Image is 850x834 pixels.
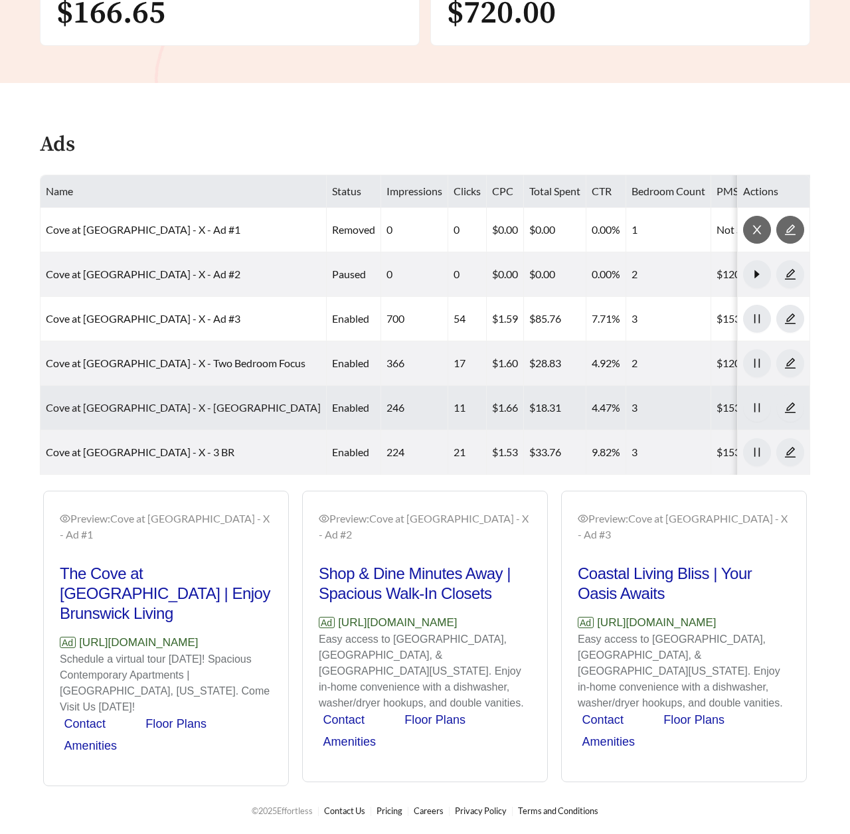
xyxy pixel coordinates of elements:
[518,805,598,816] a: Terms and Conditions
[487,252,524,297] td: $0.00
[586,386,626,430] td: 4.47%
[578,631,790,711] p: Easy access to [GEOGRAPHIC_DATA], [GEOGRAPHIC_DATA], & [GEOGRAPHIC_DATA][US_STATE]. Enjoy in-home...
[404,713,466,726] a: Floor Plans
[327,175,381,208] th: Status
[578,614,790,631] p: [URL][DOMAIN_NAME]
[46,401,321,414] a: Cove at [GEOGRAPHIC_DATA] - X - [GEOGRAPHIC_DATA]
[487,386,524,430] td: $1.66
[332,446,369,458] span: enabled
[524,208,586,252] td: $0.00
[711,430,831,475] td: $1530
[324,805,365,816] a: Contact Us
[323,735,376,748] a: Amenities
[626,252,711,297] td: 2
[46,223,240,236] a: Cove at [GEOGRAPHIC_DATA] - X - Ad #1
[578,511,790,542] div: Preview: Cove at [GEOGRAPHIC_DATA] - X - Ad #3
[777,357,804,369] span: edit
[626,175,711,208] th: Bedroom Count
[776,438,804,466] button: edit
[492,185,513,197] span: CPC
[332,268,366,280] span: paused
[319,511,531,542] div: Preview: Cove at [GEOGRAPHIC_DATA] - X - Ad #2
[448,341,487,386] td: 17
[626,430,711,475] td: 3
[744,357,770,369] span: pause
[448,175,487,208] th: Clicks
[46,446,234,458] a: Cove at [GEOGRAPHIC_DATA] - X - 3 BR
[448,252,487,297] td: 0
[60,513,70,524] span: eye
[332,357,369,369] span: enabled
[711,175,831,208] th: PMS/Scraper Unit Price
[744,446,770,458] span: pause
[455,805,507,816] a: Privacy Policy
[64,717,106,730] a: Contact
[381,208,448,252] td: 0
[487,297,524,341] td: $1.59
[332,401,369,414] span: enabled
[586,208,626,252] td: 0.00%
[319,631,531,711] p: Easy access to [GEOGRAPHIC_DATA], [GEOGRAPHIC_DATA], & [GEOGRAPHIC_DATA][US_STATE]. Enjoy in-home...
[776,394,804,422] button: edit
[711,297,831,341] td: $1530
[743,349,771,377] button: pause
[586,341,626,386] td: 4.92%
[777,446,804,458] span: edit
[319,564,531,604] h2: Shop & Dine Minutes Away | Spacious Walk-In Closets
[381,175,448,208] th: Impressions
[381,430,448,475] td: 224
[145,717,207,730] a: Floor Plans
[487,430,524,475] td: $1.53
[448,208,487,252] td: 0
[776,349,804,377] button: edit
[626,386,711,430] td: 3
[524,430,586,475] td: $33.76
[448,386,487,430] td: 11
[381,341,448,386] td: 366
[41,175,327,208] th: Name
[777,313,804,325] span: edit
[743,394,771,422] button: pause
[743,305,771,333] button: pause
[578,513,588,524] span: eye
[744,313,770,325] span: pause
[319,617,335,628] span: Ad
[663,713,724,726] a: Floor Plans
[487,341,524,386] td: $1.60
[592,185,612,197] span: CTR
[332,312,369,325] span: enabled
[626,297,711,341] td: 3
[448,430,487,475] td: 21
[743,260,771,288] button: caret-right
[414,805,444,816] a: Careers
[448,297,487,341] td: 54
[711,341,831,386] td: $1200
[487,208,524,252] td: $0.00
[744,268,770,280] span: caret-right
[252,805,313,816] span: © 2025 Effortless
[381,252,448,297] td: 0
[711,252,831,297] td: $1200
[60,511,272,542] div: Preview: Cove at [GEOGRAPHIC_DATA] - X - Ad #1
[776,305,804,333] button: edit
[586,252,626,297] td: 0.00%
[776,357,804,369] a: edit
[582,713,624,726] a: Contact
[743,438,771,466] button: pause
[46,357,305,369] a: Cove at [GEOGRAPHIC_DATA] - X - Two Bedroom Focus
[46,268,240,280] a: Cove at [GEOGRAPHIC_DATA] - X - Ad #2
[323,713,365,726] a: Contact
[319,513,329,524] span: eye
[46,312,240,325] a: Cove at [GEOGRAPHIC_DATA] - X - Ad #3
[744,402,770,414] span: pause
[524,252,586,297] td: $0.00
[582,735,635,748] a: Amenities
[711,386,831,430] td: $1530
[578,564,790,604] h2: Coastal Living Bliss | Your Oasis Awaits
[60,651,272,715] p: Schedule a virtual tour [DATE]! Spacious Contemporary Apartments | [GEOGRAPHIC_DATA], [US_STATE]....
[578,617,594,628] span: Ad
[60,564,272,624] h2: The Cove at [GEOGRAPHIC_DATA] | Enjoy Brunswick Living
[776,223,804,236] a: edit
[586,297,626,341] td: 7.71%
[381,386,448,430] td: 246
